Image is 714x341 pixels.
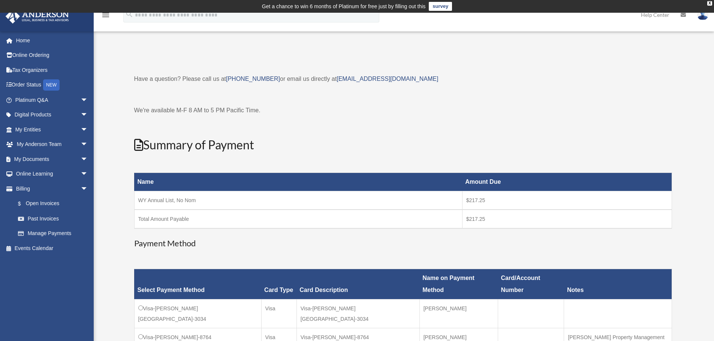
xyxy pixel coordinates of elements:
[134,191,462,210] td: WY Annual List, No Nom
[5,241,99,256] a: Events Calendar
[5,181,96,196] a: Billingarrow_drop_down
[81,137,96,152] span: arrow_drop_down
[3,9,71,24] img: Anderson Advisors Platinum Portal
[81,92,96,108] span: arrow_drop_down
[134,299,261,328] td: Visa-[PERSON_NAME][GEOGRAPHIC_DATA]-3034
[5,152,99,167] a: My Documentsarrow_drop_down
[337,76,438,82] a: [EMAIL_ADDRESS][DOMAIN_NAME]
[462,173,672,191] th: Amount Due
[5,92,99,107] a: Platinum Q&Aarrow_drop_down
[81,107,96,123] span: arrow_drop_down
[10,226,96,241] a: Manage Payments
[81,167,96,182] span: arrow_drop_down
[81,181,96,197] span: arrow_drop_down
[226,76,280,82] a: [PHONE_NUMBER]
[5,77,99,93] a: Order StatusNEW
[10,196,92,211] a: $Open Invoices
[10,211,96,226] a: Past Invoices
[81,152,96,167] span: arrow_drop_down
[262,2,426,11] div: Get a chance to win 6 months of Platinum for free just by filling out this
[134,269,261,299] th: Select Payment Method
[429,2,452,11] a: survey
[261,269,296,299] th: Card Type
[134,173,462,191] th: Name
[296,299,419,328] td: Visa-[PERSON_NAME][GEOGRAPHIC_DATA]-3034
[5,63,99,77] a: Tax Organizers
[101,13,110,19] a: menu
[22,199,26,208] span: $
[5,107,99,122] a: Digital Productsarrow_drop_down
[81,122,96,137] span: arrow_drop_down
[296,269,419,299] th: Card Description
[101,10,110,19] i: menu
[419,269,498,299] th: Name on Payment Method
[5,122,99,137] a: My Entitiesarrow_drop_down
[5,137,99,152] a: My Anderson Teamarrow_drop_down
[5,167,99,182] a: Online Learningarrow_drop_down
[261,299,296,328] td: Visa
[498,269,564,299] th: Card/Account Number
[134,74,672,84] p: Have a question? Please call us at or email us directly at
[134,210,462,228] td: Total Amount Payable
[564,269,672,299] th: Notes
[462,210,672,228] td: $217.25
[419,299,498,328] td: [PERSON_NAME]
[43,79,60,91] div: NEW
[707,1,712,6] div: close
[5,48,99,63] a: Online Ordering
[462,191,672,210] td: $217.25
[134,238,672,249] h3: Payment Method
[125,10,133,18] i: search
[697,9,708,20] img: User Pic
[134,105,672,116] p: We're available M-F 8 AM to 5 PM Pacific Time.
[134,137,672,153] h2: Summary of Payment
[5,33,99,48] a: Home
